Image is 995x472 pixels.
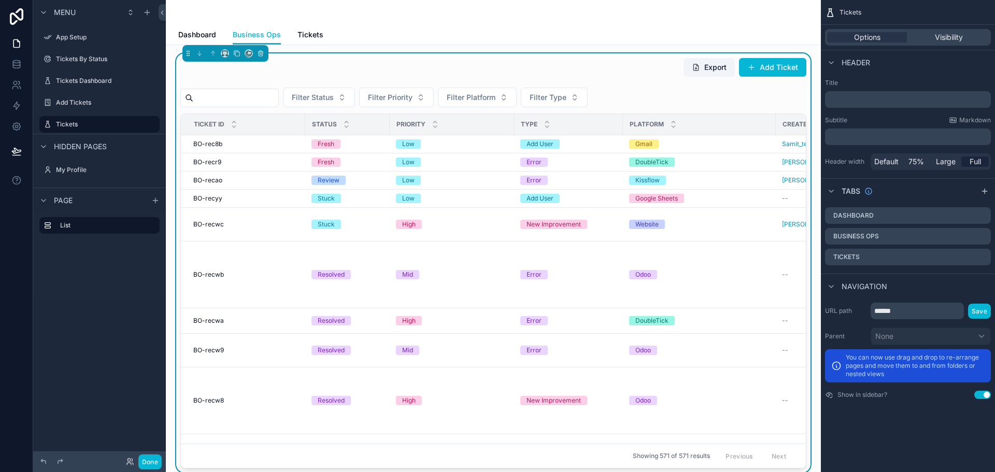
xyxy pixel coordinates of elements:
[193,396,224,405] span: BO-recw8
[193,176,222,184] span: BO-recao
[402,194,415,203] div: Low
[39,51,160,67] a: Tickets By Status
[520,194,617,203] a: Add User
[54,7,76,18] span: Menu
[782,396,788,405] span: --
[629,139,770,149] a: Gmail
[840,8,861,17] span: Tickets
[520,346,617,355] a: Error
[396,158,508,167] a: Low
[396,120,425,128] span: Priority
[842,58,870,68] span: Header
[318,139,334,149] div: Fresh
[318,176,339,185] div: Review
[193,194,222,203] span: BO-recyy
[39,73,160,89] a: Tickets Dashboard
[56,77,158,85] label: Tickets Dashboard
[959,116,991,124] span: Markdown
[396,396,508,405] a: High
[935,32,963,42] span: Visibility
[396,194,508,203] a: Low
[635,158,669,167] div: DoubleTick
[782,176,832,184] a: [PERSON_NAME]
[56,166,158,174] label: My Profile
[194,120,224,128] span: Ticket ID
[402,270,413,279] div: Mid
[193,140,222,148] span: BO-rec8b
[193,220,299,228] a: BO-recwc
[527,176,542,185] div: Error
[318,194,335,203] div: Stuck
[193,346,224,354] span: BO-recw9
[629,316,770,325] a: DoubleTick
[527,270,542,279] div: Error
[739,58,806,77] button: Add Ticket
[297,25,323,46] a: Tickets
[193,220,224,228] span: BO-recwc
[782,346,788,354] span: --
[193,176,299,184] a: BO-recao
[311,194,383,203] a: Stuck
[629,220,770,229] a: Website
[970,156,981,167] span: Full
[782,140,834,148] a: Samit_test_user D
[837,391,887,399] label: Show in sidebar?
[782,346,847,354] a: --
[193,270,299,279] a: BO-recwb
[311,316,383,325] a: Resolved
[402,139,415,149] div: Low
[635,139,652,149] div: Gmail
[193,396,299,405] a: BO-recw8
[908,156,924,167] span: 75%
[520,316,617,325] a: Error
[396,270,508,279] a: Mid
[874,156,899,167] span: Default
[949,116,991,124] a: Markdown
[782,140,847,148] a: Samit_test_user D
[402,396,416,405] div: High
[193,140,299,148] a: BO-rec8b
[842,281,887,292] span: Navigation
[233,30,281,40] span: Business Ops
[782,158,832,166] span: [PERSON_NAME]
[825,128,991,145] div: scrollable content
[833,253,860,261] label: Tickets
[178,25,216,46] a: Dashboard
[630,120,664,128] span: Platform
[396,346,508,355] a: Mid
[782,194,788,203] span: --
[520,396,617,405] a: New Improvement
[193,158,299,166] a: BO-recr9
[311,346,383,355] a: Resolved
[520,220,617,229] a: New Improvement
[520,176,617,185] a: Error
[60,221,151,230] label: List
[825,116,847,124] label: Subtitle
[782,317,847,325] a: --
[782,220,847,228] a: [PERSON_NAME]
[782,270,788,279] span: --
[629,396,770,405] a: Odoo
[521,88,588,107] button: Select Button
[311,158,383,167] a: Fresh
[56,55,158,63] label: Tickets By Status
[968,304,991,319] button: Save
[54,195,73,206] span: Page
[311,176,383,185] a: Review
[138,454,162,469] button: Done
[825,332,866,340] label: Parent
[39,94,160,111] a: Add Tickets
[56,33,158,41] label: App Setup
[33,212,166,244] div: scrollable content
[530,92,566,103] span: Filter Type
[635,396,651,405] div: Odoo
[527,396,581,405] div: New Improvement
[782,158,847,166] a: [PERSON_NAME]
[318,396,345,405] div: Resolved
[527,139,553,149] div: Add User
[178,30,216,40] span: Dashboard
[54,141,107,152] span: Hidden pages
